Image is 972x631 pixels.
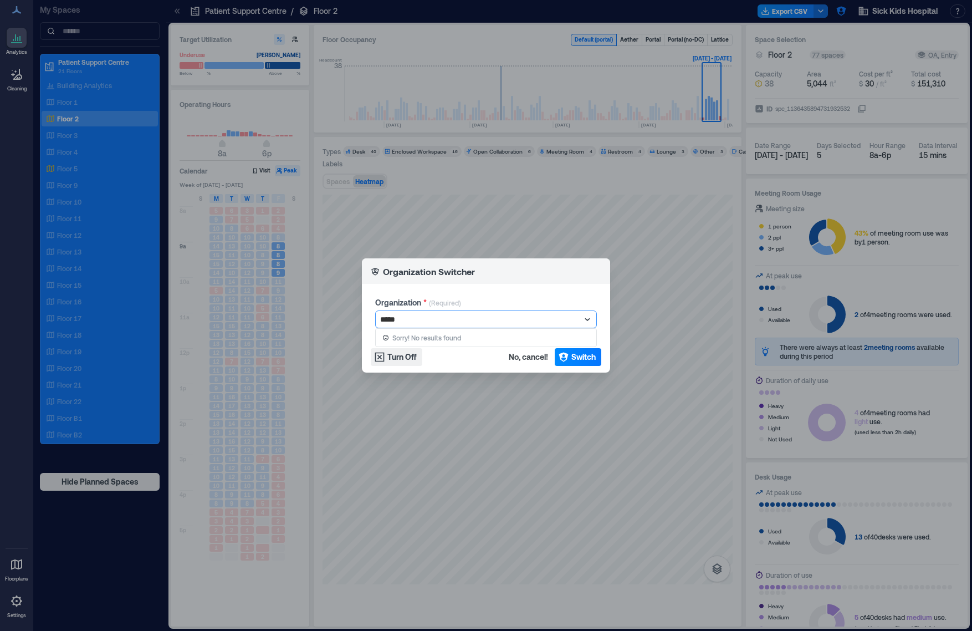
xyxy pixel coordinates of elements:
p: Organization Switcher [383,265,475,278]
p: Sorry! No results found [392,333,461,342]
button: Switch [555,348,601,366]
span: Switch [571,352,596,363]
button: Turn Off [371,348,422,366]
p: (Required) [429,298,461,311]
span: No, cancel! [509,352,548,363]
label: Organization [375,297,427,308]
span: Turn Off [387,352,417,363]
button: No, cancel! [505,348,551,366]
